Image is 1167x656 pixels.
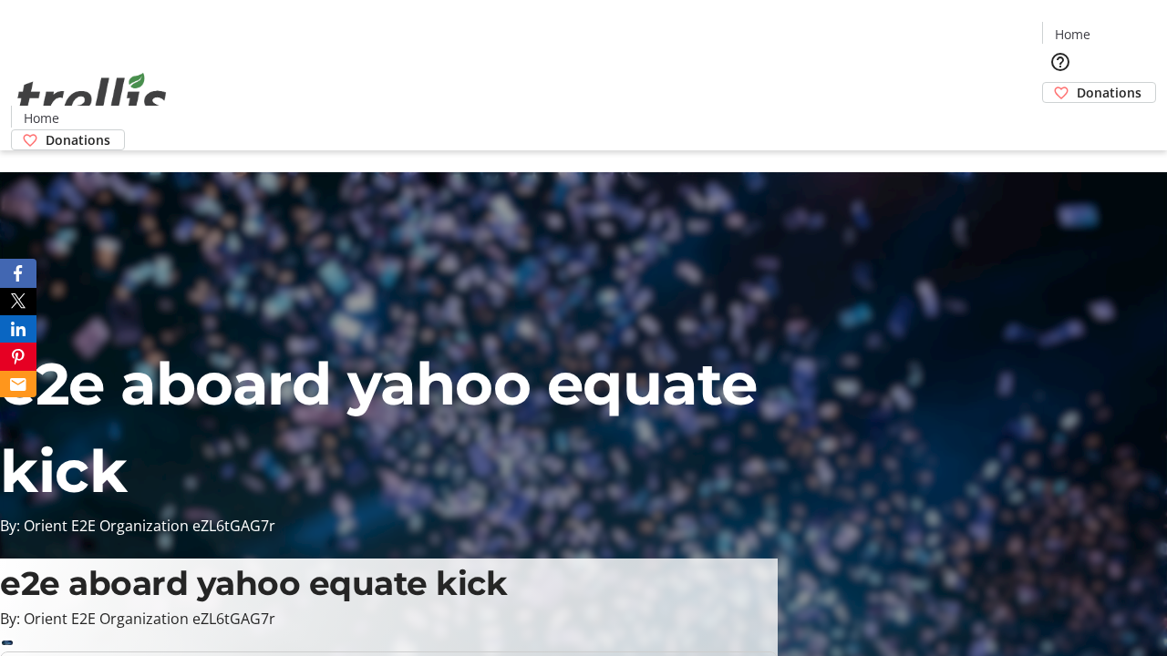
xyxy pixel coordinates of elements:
span: Donations [46,130,110,149]
button: Cart [1042,103,1079,139]
a: Home [12,108,70,128]
a: Donations [11,129,125,150]
img: Orient E2E Organization eZL6tGAG7r's Logo [11,53,173,144]
span: Home [24,108,59,128]
span: Donations [1077,83,1141,102]
button: Help [1042,44,1079,80]
a: Home [1043,25,1101,44]
span: Home [1055,25,1090,44]
a: Donations [1042,82,1156,103]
